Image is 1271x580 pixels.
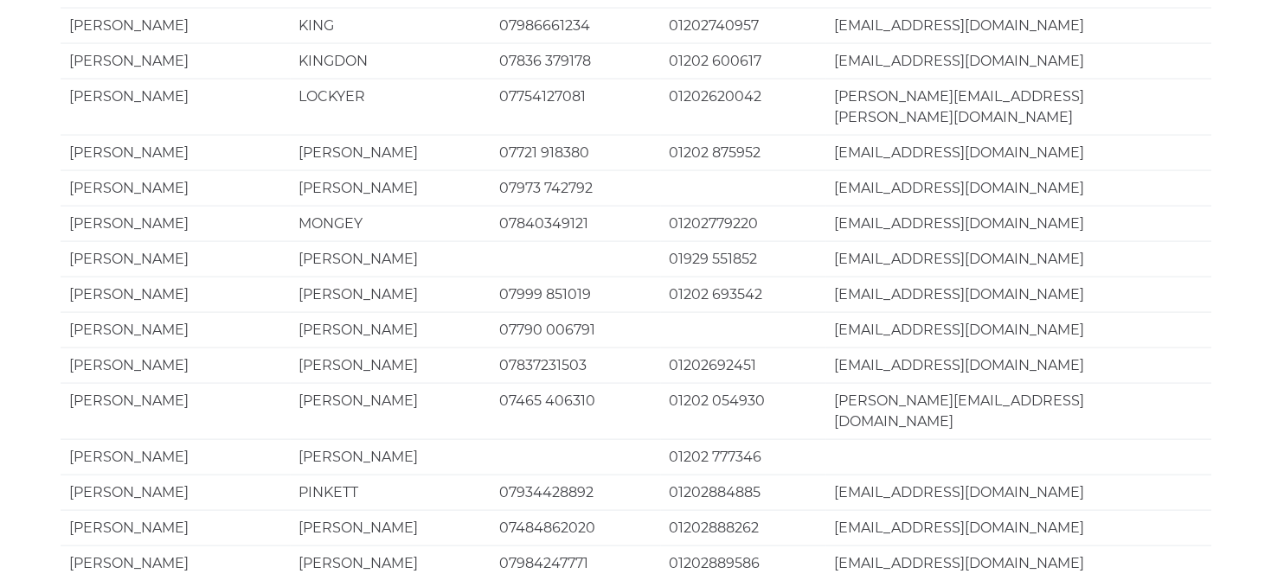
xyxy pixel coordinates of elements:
td: [PERSON_NAME] [290,312,491,347]
td: LOCKYER [290,79,491,135]
td: [PERSON_NAME] [61,277,290,312]
td: 01202620042 [660,79,825,135]
td: [EMAIL_ADDRESS][DOMAIN_NAME] [825,510,1210,545]
td: [EMAIL_ADDRESS][DOMAIN_NAME] [825,8,1210,43]
td: 07986661234 [491,8,660,43]
td: [PERSON_NAME] [290,135,491,170]
td: [EMAIL_ADDRESS][DOMAIN_NAME] [825,312,1210,347]
td: 01202 054930 [660,383,825,439]
td: KINGDON [290,43,491,79]
td: [PERSON_NAME] [290,383,491,439]
td: 01929 551852 [660,241,825,277]
td: [PERSON_NAME][EMAIL_ADDRESS][PERSON_NAME][DOMAIN_NAME] [825,79,1210,135]
td: [EMAIL_ADDRESS][DOMAIN_NAME] [825,206,1210,241]
td: 07999 851019 [491,277,660,312]
td: 01202692451 [660,347,825,383]
td: [PERSON_NAME] [61,206,290,241]
td: [PERSON_NAME] [61,347,290,383]
td: [EMAIL_ADDRESS][DOMAIN_NAME] [825,241,1210,277]
td: [PERSON_NAME] [290,170,491,206]
td: [PERSON_NAME] [290,439,491,475]
td: [PERSON_NAME] [61,135,290,170]
td: 07837231503 [491,347,660,383]
td: [PERSON_NAME] [61,312,290,347]
td: MONGEY [290,206,491,241]
td: [PERSON_NAME] [290,277,491,312]
td: 07754127081 [491,79,660,135]
td: [EMAIL_ADDRESS][DOMAIN_NAME] [825,43,1210,79]
td: [PERSON_NAME] [290,241,491,277]
td: [PERSON_NAME] [61,510,290,545]
td: 01202 875952 [660,135,825,170]
td: [PERSON_NAME] [61,383,290,439]
td: 01202740957 [660,8,825,43]
td: 01202884885 [660,475,825,510]
td: PINKETT [290,475,491,510]
td: 01202 600617 [660,43,825,79]
td: [EMAIL_ADDRESS][DOMAIN_NAME] [825,475,1210,510]
td: 01202779220 [660,206,825,241]
td: [PERSON_NAME] [61,79,290,135]
td: [PERSON_NAME] [290,510,491,545]
td: 07836 379178 [491,43,660,79]
td: [EMAIL_ADDRESS][DOMAIN_NAME] [825,135,1210,170]
td: 07840349121 [491,206,660,241]
td: 07790 006791 [491,312,660,347]
td: [EMAIL_ADDRESS][DOMAIN_NAME] [825,277,1210,312]
td: 07721 918380 [491,135,660,170]
td: 01202 777346 [660,439,825,475]
td: 07484862020 [491,510,660,545]
td: [PERSON_NAME] [61,475,290,510]
td: [EMAIL_ADDRESS][DOMAIN_NAME] [825,170,1210,206]
td: [PERSON_NAME] [61,241,290,277]
td: 01202 693542 [660,277,825,312]
td: [PERSON_NAME] [61,439,290,475]
td: [PERSON_NAME] [61,43,290,79]
td: 07934428892 [491,475,660,510]
td: 01202888262 [660,510,825,545]
td: KING [290,8,491,43]
td: [EMAIL_ADDRESS][DOMAIN_NAME] [825,347,1210,383]
td: [PERSON_NAME] [61,170,290,206]
td: 07465 406310 [491,383,660,439]
td: 07973 742792 [491,170,660,206]
td: [PERSON_NAME] [290,347,491,383]
td: [PERSON_NAME] [61,8,290,43]
td: [PERSON_NAME][EMAIL_ADDRESS][DOMAIN_NAME] [825,383,1210,439]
